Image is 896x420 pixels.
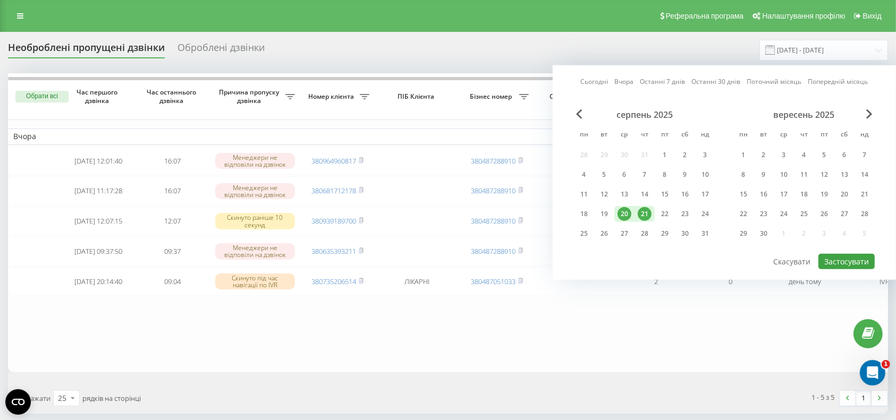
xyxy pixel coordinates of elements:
div: 20 [618,207,631,221]
div: чт 14 серп 2025 р. [635,186,655,202]
abbr: понеділок [736,127,751,143]
abbr: вівторок [756,127,772,143]
div: 2 [678,148,692,162]
div: 6 [618,168,631,182]
div: Менеджери не відповіли на дзвінок [215,243,295,259]
div: ср 20 серп 2025 р. [614,206,635,222]
div: нд 7 вер 2025 р. [855,147,875,163]
td: 16:07 [136,147,210,175]
abbr: неділя [697,127,713,143]
div: 13 [618,187,631,201]
div: вт 26 серп 2025 р. [594,226,614,242]
abbr: п’ятниця [816,127,832,143]
a: Останні 7 днів [640,76,686,87]
div: сб 2 серп 2025 р. [675,147,695,163]
div: сб 27 вер 2025 р. [834,206,855,222]
div: 1 [737,148,750,162]
div: 3 [777,148,791,162]
div: ср 17 вер 2025 р. [774,186,794,202]
div: сб 16 серп 2025 р. [675,186,695,202]
div: 23 [757,207,771,221]
div: Необроблені пропущені дзвінки [8,42,165,58]
div: 7 [638,168,652,182]
div: 21 [638,207,652,221]
div: 27 [838,207,851,221]
div: пн 1 вер 2025 р. [733,147,754,163]
div: 9 [757,168,771,182]
div: 25 [577,227,591,241]
div: сб 20 вер 2025 р. [834,186,855,202]
div: нд 28 вер 2025 р. [855,206,875,222]
a: 380635393211 [311,246,356,256]
span: Next Month [866,109,873,119]
abbr: четвер [637,127,653,143]
div: сб 30 серп 2025 р. [675,226,695,242]
div: сб 13 вер 2025 р. [834,167,855,183]
div: чт 7 серп 2025 р. [635,167,655,183]
div: ср 13 серп 2025 р. [614,186,635,202]
div: вт 5 серп 2025 р. [594,167,614,183]
div: 26 [817,207,831,221]
div: 29 [658,227,672,241]
div: вт 12 серп 2025 р. [594,186,614,202]
span: 1 [882,360,890,368]
div: 22 [737,207,750,221]
a: 380681712178 [311,186,356,195]
div: пн 25 серп 2025 р. [574,226,594,242]
div: 18 [577,207,591,221]
div: 26 [597,227,611,241]
a: Попередній місяць [808,76,868,87]
a: 380487288910 [471,246,515,256]
span: рядків на сторінці [82,393,141,403]
div: вт 30 вер 2025 р. [754,226,774,242]
div: 1 - 5 з 5 [812,392,834,402]
abbr: четвер [796,127,812,143]
div: пн 8 вер 2025 р. [733,167,754,183]
div: нд 14 вер 2025 р. [855,167,875,183]
div: нд 17 серп 2025 р. [695,186,715,202]
div: 16 [678,187,692,201]
span: Номер клієнта [306,92,360,101]
div: Менеджери не відповіли на дзвінок [215,183,295,199]
div: пт 8 серп 2025 р. [655,167,675,183]
div: чт 18 вер 2025 р. [794,186,814,202]
span: Previous Month [576,109,582,119]
div: 28 [858,207,872,221]
a: Вчора [615,76,634,87]
div: 25 [58,393,66,404]
div: ср 24 вер 2025 р. [774,206,794,222]
button: Open CMP widget [5,389,31,415]
div: 11 [797,168,811,182]
td: 09:37 [136,237,210,265]
div: вт 16 вер 2025 р. [754,186,774,202]
div: 14 [858,168,872,182]
div: чт 21 серп 2025 р. [635,206,655,222]
span: Причина пропуску дзвінка [215,88,285,105]
div: 30 [678,227,692,241]
div: 7 [858,148,872,162]
div: 20 [838,187,851,201]
div: вт 2 вер 2025 р. [754,147,774,163]
div: 17 [777,187,791,201]
a: 380964960817 [311,156,356,166]
div: серпень 2025 [574,109,715,120]
abbr: неділя [857,127,873,143]
abbr: вівторок [596,127,612,143]
div: пт 26 вер 2025 р. [814,206,834,222]
div: пт 15 серп 2025 р. [655,186,675,202]
a: 380487288910 [471,186,515,195]
div: вт 19 серп 2025 р. [594,206,614,222]
div: нд 31 серп 2025 р. [695,226,715,242]
div: 29 [737,227,750,241]
div: пт 12 вер 2025 р. [814,167,834,183]
div: пн 22 вер 2025 р. [733,206,754,222]
div: 23 [678,207,692,221]
div: 1 [658,148,672,162]
td: [DATE] 09:37:50 [61,237,136,265]
div: пт 29 серп 2025 р. [655,226,675,242]
div: 10 [777,168,791,182]
span: Бізнес номер [465,92,519,101]
div: Менеджери не відповіли на дзвінок [215,153,295,169]
div: сб 23 серп 2025 р. [675,206,695,222]
a: 380487288910 [471,156,515,166]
